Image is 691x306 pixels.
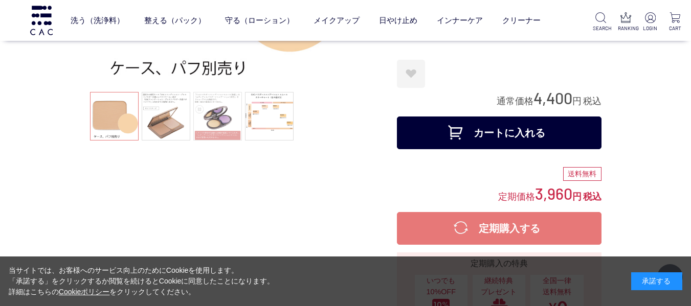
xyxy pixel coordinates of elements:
[533,88,572,107] span: 4,400
[667,12,683,32] a: CART
[593,12,609,32] a: SEARCH
[71,7,124,34] a: 洗う（洗浄料）
[642,12,658,32] a: LOGIN
[572,96,582,106] span: 円
[497,96,533,106] span: 通常価格
[572,192,582,202] span: 円
[498,191,535,202] span: 定期価格
[59,288,110,296] a: Cookieポリシー
[583,192,601,202] span: 税込
[397,212,601,245] button: 定期購入する
[379,7,417,34] a: 日やけ止め
[314,7,360,34] a: メイクアップ
[225,7,294,34] a: 守る（ローション）
[502,7,541,34] a: クリーナー
[437,7,483,34] a: インナーケア
[583,96,601,106] span: 税込
[397,116,601,149] button: カートに入れる
[563,167,601,181] div: 送料無料
[9,265,275,297] div: 当サイトでは、お客様へのサービス向上のためにCookieを使用します。 「承諾する」をクリックするか閲覧を続けるとCookieに同意したことになります。 詳細はこちらの をクリックしてください。
[535,184,572,203] span: 3,960
[144,7,206,34] a: 整える（パック）
[618,25,634,32] p: RANKING
[631,272,682,290] div: 承諾する
[397,60,425,88] a: お気に入りに登録する
[667,25,683,32] p: CART
[29,6,54,35] img: logo
[593,25,609,32] p: SEARCH
[642,25,658,32] p: LOGIN
[618,12,634,32] a: RANKING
